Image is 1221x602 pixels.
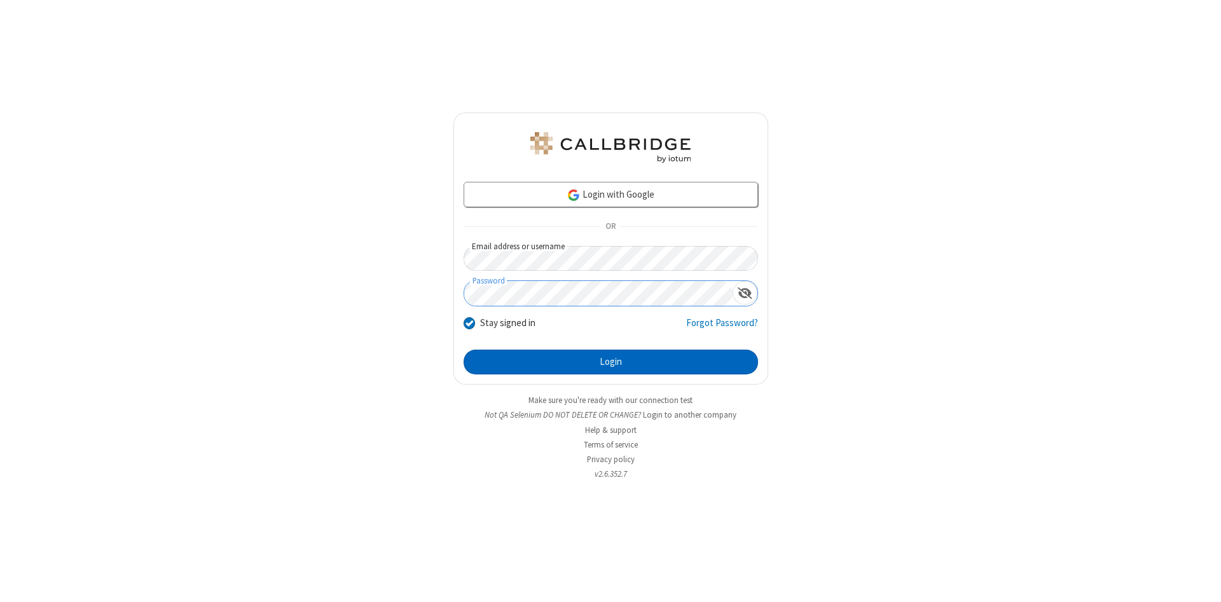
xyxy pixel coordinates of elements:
input: Password [464,281,733,306]
a: Help & support [585,425,637,435]
img: google-icon.png [567,188,581,202]
li: Not QA Selenium DO NOT DELETE OR CHANGE? [453,409,768,421]
span: OR [600,218,621,236]
a: Terms of service [584,439,638,450]
img: QA Selenium DO NOT DELETE OR CHANGE [528,132,693,163]
button: Login [464,350,758,375]
button: Login to another company [643,409,736,421]
a: Forgot Password? [686,316,758,340]
label: Stay signed in [480,316,535,331]
li: v2.6.352.7 [453,468,768,480]
input: Email address or username [464,246,758,271]
a: Privacy policy [587,454,635,465]
div: Show password [733,281,757,304]
a: Login with Google [464,182,758,207]
iframe: Chat [1189,569,1211,593]
a: Make sure you're ready with our connection test [528,395,693,406]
